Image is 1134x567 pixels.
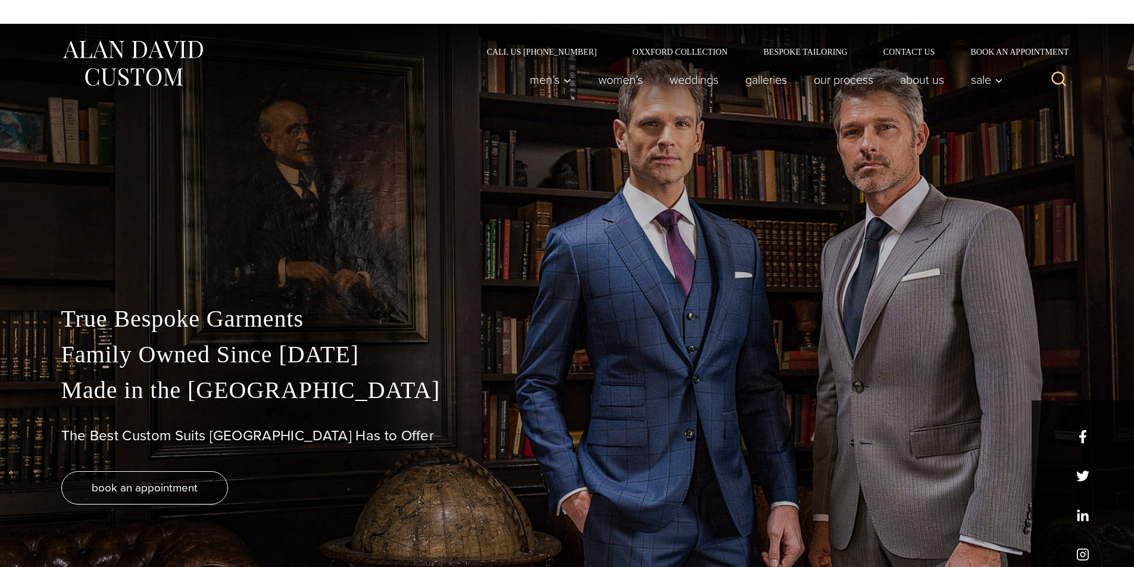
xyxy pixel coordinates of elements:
[61,37,204,90] img: Alan David Custom
[800,68,886,92] a: Our Process
[886,68,957,92] a: About Us
[92,479,198,496] span: book an appointment
[469,48,615,56] a: Call Us [PHONE_NUMBER]
[61,301,1073,408] p: True Bespoke Garments Family Owned Since [DATE] Made in the [GEOGRAPHIC_DATA]
[866,48,953,56] a: Contact Us
[745,48,865,56] a: Bespoke Tailoring
[732,68,800,92] a: Galleries
[614,48,745,56] a: Oxxford Collection
[530,74,571,86] span: Men’s
[656,68,732,92] a: weddings
[61,471,228,505] a: book an appointment
[952,48,1073,56] a: Book an Appointment
[516,68,1009,92] nav: Primary Navigation
[61,427,1073,444] h1: The Best Custom Suits [GEOGRAPHIC_DATA] Has to Offer
[971,74,1003,86] span: Sale
[585,68,656,92] a: Women’s
[469,48,1073,56] nav: Secondary Navigation
[1045,65,1073,94] button: View Search Form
